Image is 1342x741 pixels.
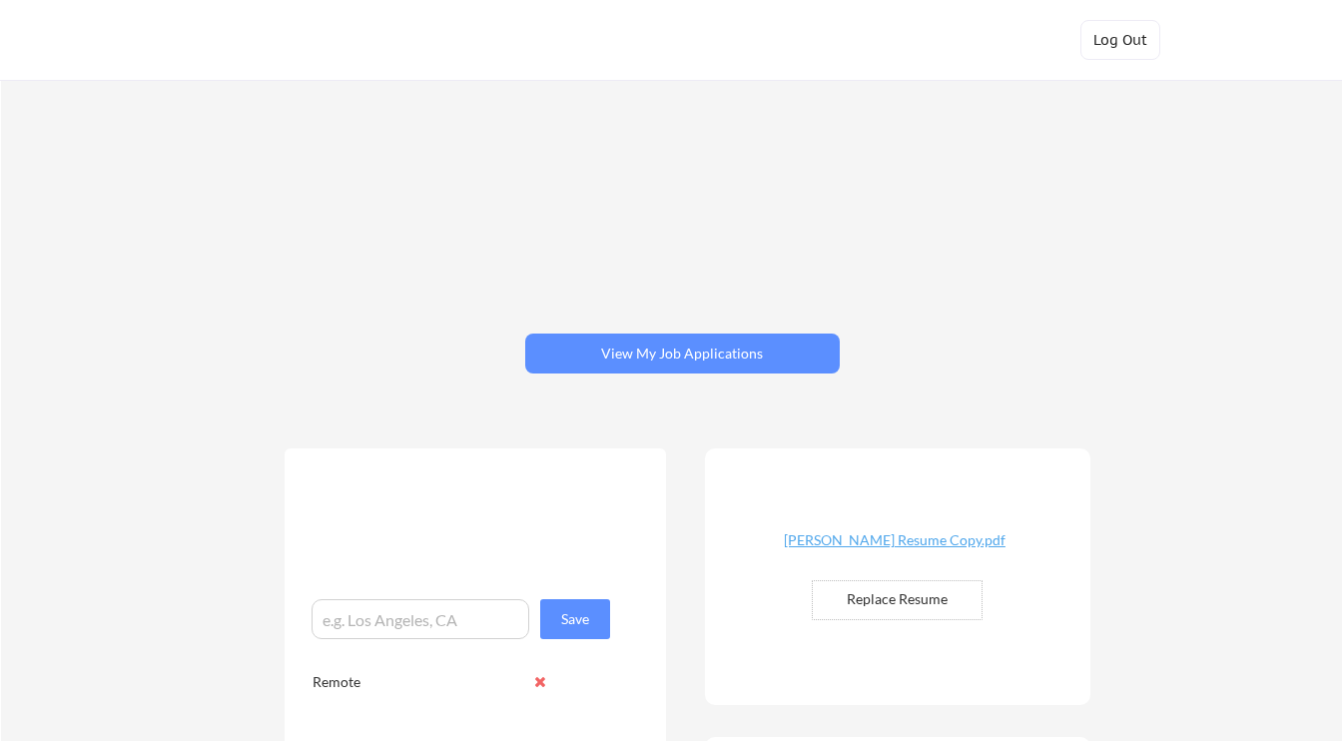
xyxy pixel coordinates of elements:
div: Remote [313,672,523,692]
input: e.g. Los Angeles, CA [312,599,529,639]
a: [PERSON_NAME] Resume Copy.pdf [776,533,1013,564]
button: Save [540,599,610,639]
button: Log Out [1080,20,1160,60]
div: [PERSON_NAME] Resume Copy.pdf [776,533,1013,547]
button: View My Job Applications [525,334,840,373]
